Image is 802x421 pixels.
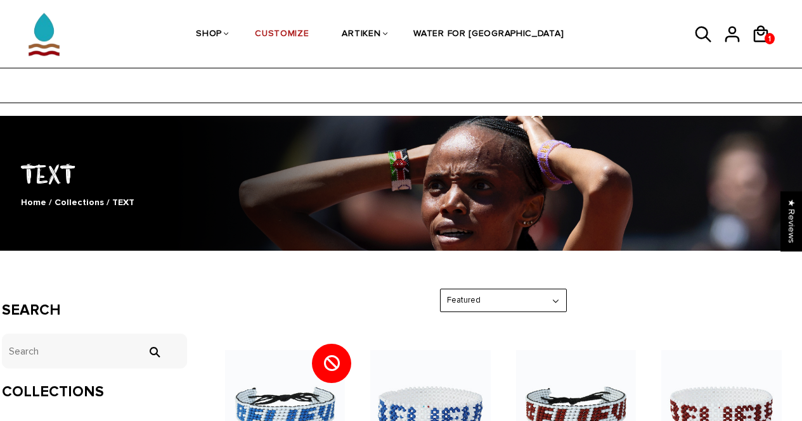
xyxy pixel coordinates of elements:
[765,33,775,44] a: 1
[112,197,134,208] span: TEXT
[413,1,564,68] a: WATER FOR [GEOGRAPHIC_DATA]
[2,334,188,368] input: Search
[55,197,104,208] a: Collections
[21,197,46,208] a: Home
[255,1,309,68] a: CUSTOMIZE
[107,197,110,208] span: /
[342,1,380,68] a: ARTIKEN
[780,191,802,251] div: Click to open Judge.me floating reviews tab
[2,383,188,401] h3: Collections
[2,156,801,190] h1: TEXT
[49,197,52,208] span: /
[765,31,775,47] span: 1
[2,301,188,320] h3: Search
[141,346,167,358] input: Search
[196,1,222,68] a: SHOP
